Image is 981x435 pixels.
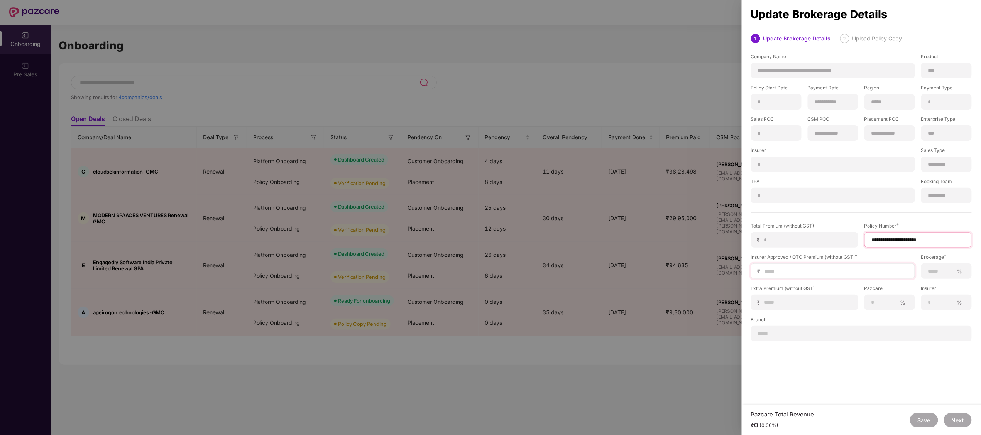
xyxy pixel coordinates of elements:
[751,10,972,19] div: Update Brokerage Details
[751,254,915,260] div: Insurer Approved / OTC Premium (without GST)
[843,36,846,42] span: 2
[751,316,972,326] label: Branch
[757,299,763,306] span: ₹
[921,116,972,125] label: Enterprise Type
[808,116,858,125] label: CSM POC
[921,254,972,260] div: Brokerage
[751,411,814,418] div: Pazcare Total Revenue
[921,147,972,157] label: Sales Type
[864,223,972,229] div: Policy Number
[910,413,938,427] button: Save
[751,178,915,188] label: TPA
[760,422,779,428] div: (0.00%)
[751,53,915,63] label: Company Name
[751,223,858,232] label: Total Premium (without GST)
[864,285,915,295] label: Pazcare
[954,299,966,306] span: %
[751,421,814,429] div: ₹0
[954,268,966,275] span: %
[751,84,802,94] label: Policy Start Date
[751,116,802,125] label: Sales POC
[944,413,972,427] button: Next
[921,53,972,63] label: Product
[757,236,763,244] span: ₹
[808,84,858,94] label: Payment Date
[864,84,915,94] label: Region
[754,36,757,42] span: 1
[763,34,831,43] div: Update Brokerage Details
[751,285,858,295] label: Extra Premium (without GST)
[897,299,909,306] span: %
[852,34,902,43] div: Upload Policy Copy
[751,147,915,157] label: Insurer
[921,285,972,295] label: Insurer
[921,84,972,94] label: Payment Type
[758,268,764,275] span: ₹
[864,116,915,125] label: Placement POC
[921,178,972,188] label: Booking Team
